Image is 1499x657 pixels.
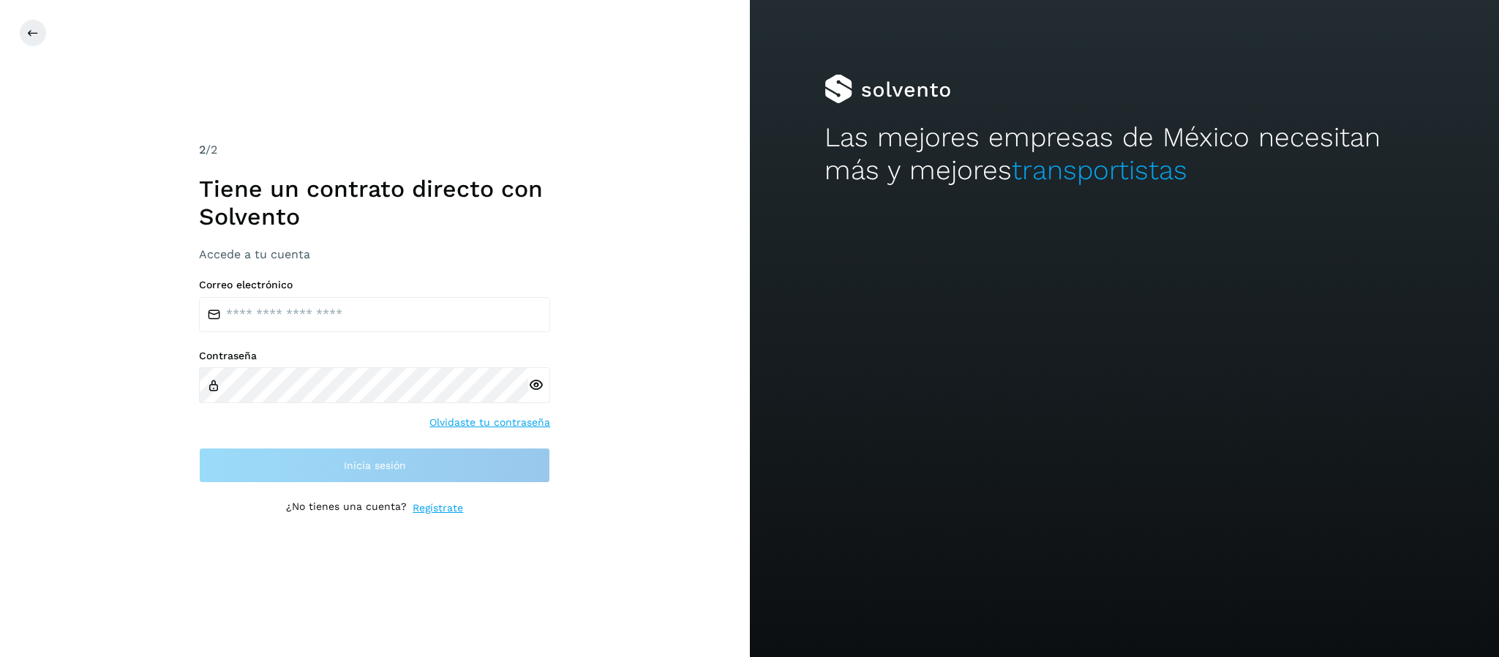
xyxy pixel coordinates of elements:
span: Inicia sesión [344,460,406,470]
h2: Las mejores empresas de México necesitan más y mejores [824,121,1424,187]
label: Contraseña [199,350,550,362]
button: Inicia sesión [199,448,550,483]
span: transportistas [1012,154,1187,186]
h3: Accede a tu cuenta [199,247,550,261]
div: /2 [199,141,550,159]
label: Correo electrónico [199,279,550,291]
span: 2 [199,143,206,157]
h1: Tiene un contrato directo con Solvento [199,175,550,231]
a: Olvidaste tu contraseña [429,415,550,430]
p: ¿No tienes una cuenta? [286,500,407,516]
a: Regístrate [413,500,463,516]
